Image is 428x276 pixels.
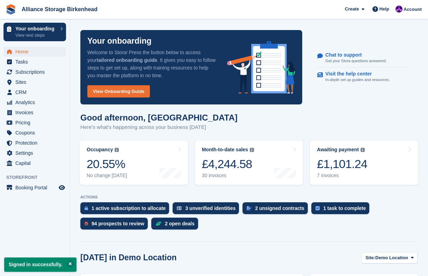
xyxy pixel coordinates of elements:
span: Demo Location [375,254,408,261]
a: menu [3,87,66,97]
span: Create [345,6,359,13]
a: 1 active subscription to allocate [80,202,173,218]
p: ACTIONS [80,195,418,199]
img: icon-info-grey-7440780725fd019a000dd9b08b2336e03edf1995a4989e88bcd33f0948082b44.svg [250,148,254,152]
span: Home [15,47,57,57]
div: 1 active subscription to allocate [92,205,166,211]
div: 7 invoices [317,173,367,179]
span: Invoices [15,108,57,117]
div: 20.55% [87,157,127,171]
p: Your onboarding [87,37,152,45]
img: icon-info-grey-7440780725fd019a000dd9b08b2336e03edf1995a4989e88bcd33f0948082b44.svg [115,148,119,152]
span: Protection [15,138,57,148]
span: Help [379,6,389,13]
h2: [DATE] in Demo Location [80,253,177,262]
img: prospect-51fa495bee0391a8d652442698ab0144808aea92771e9ea1ae160a38d050c398.svg [85,221,88,226]
a: View Onboarding Guide [87,85,150,97]
img: active_subscription_to_allocate_icon-d502201f5373d7db506a760aba3b589e785aa758c864c3986d89f69b8ff3... [85,206,88,210]
a: 1 task to complete [311,202,373,218]
a: 94 prospects to review [80,218,151,233]
span: Pricing [15,118,57,128]
a: Preview store [58,183,66,192]
span: Subscriptions [15,67,57,77]
img: Romilly Norton [396,6,402,13]
a: 3 unverified identities [173,202,242,218]
button: Site: Demo Location [362,252,418,264]
div: Month-to-date sales [202,147,248,153]
a: Chat to support Get your Stora questions answered. [317,49,411,68]
img: verify_identity-adf6edd0f0f0b5bbfe63781bf79b02c33cf7c696d77639b501bdc392416b5a36.svg [177,206,182,210]
img: deal-1b604bf984904fb50ccaf53a9ad4b4a5d6e5aea283cecdc64d6e3604feb123c2.svg [155,221,161,226]
a: Alliance Storage Birkenhead [19,3,100,15]
div: Awaiting payment [317,147,359,153]
a: Visit the help center In-depth set up guides and resources. [317,67,411,86]
div: 2 unsigned contracts [255,205,304,211]
p: Get your Stora questions answered. [325,58,386,64]
span: Storefront [6,174,70,181]
p: Here's what's happening across your business [DATE] [80,123,238,131]
div: 1 task to complete [323,205,366,211]
a: 2 open deals [151,218,202,233]
a: menu [3,118,66,128]
div: 94 prospects to review [92,221,144,226]
p: In-depth set up guides and resources. [325,77,390,83]
strong: tailored onboarding guide [97,57,157,63]
a: Your onboarding View next steps [3,23,66,41]
span: Account [404,6,422,13]
span: Coupons [15,128,57,138]
a: Month-to-date sales £4,244.58 30 invoices [195,140,303,185]
a: menu [3,57,66,67]
a: menu [3,128,66,138]
p: View next steps [15,32,57,38]
div: 3 unverified identities [185,205,235,211]
div: No change [DATE] [87,173,127,179]
a: menu [3,158,66,168]
span: Sites [15,77,57,87]
p: Chat to support [325,52,381,58]
span: Capital [15,158,57,168]
img: task-75834270c22a3079a89374b754ae025e5fb1db73e45f91037f5363f120a921f8.svg [315,206,320,210]
img: contract_signature_icon-13c848040528278c33f63329250d36e43548de30e8caae1d1a13099fd9432cc5.svg [247,206,252,210]
a: menu [3,138,66,148]
h1: Good afternoon, [GEOGRAPHIC_DATA] [80,113,238,122]
span: Tasks [15,57,57,67]
img: icon-info-grey-7440780725fd019a000dd9b08b2336e03edf1995a4989e88bcd33f0948082b44.svg [361,148,365,152]
img: stora-icon-8386f47178a22dfd0bd8f6a31ec36ba5ce8667c1dd55bd0f319d3a0aa187defe.svg [6,4,16,15]
div: £4,244.58 [202,157,254,171]
p: Welcome to Stora! Press the button below to access your . It gives you easy to follow steps to ge... [87,49,216,79]
a: menu [3,148,66,158]
a: Awaiting payment £1,101.24 7 invoices [310,140,418,185]
a: menu [3,77,66,87]
a: menu [3,47,66,57]
p: Visit the help center [325,71,384,77]
span: Settings [15,148,57,158]
a: 2 unsigned contracts [242,202,311,218]
div: 2 open deals [165,221,195,226]
a: menu [3,67,66,77]
a: menu [3,183,66,193]
span: Site: [365,254,375,261]
p: Signed in successfully. [4,257,77,272]
div: Occupancy [87,147,113,153]
img: onboarding-info-6c161a55d2c0e0a8cae90662b2fe09162a5109e8cc188191df67fb4f79e88e88.svg [227,41,296,94]
span: CRM [15,87,57,97]
div: £1,101.24 [317,157,367,171]
span: Booking Portal [15,183,57,193]
span: Analytics [15,97,57,107]
a: menu [3,97,66,107]
div: 30 invoices [202,173,254,179]
p: Your onboarding [15,26,57,31]
a: Occupancy 20.55% No change [DATE] [80,140,188,185]
a: menu [3,108,66,117]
